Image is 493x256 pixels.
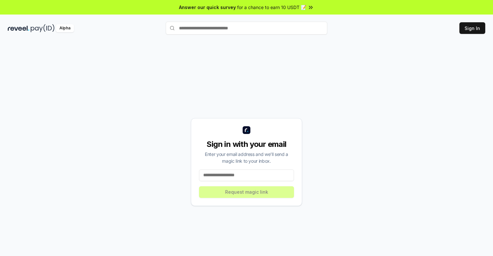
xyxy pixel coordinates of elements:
[31,24,55,32] img: pay_id
[199,151,294,164] div: Enter your email address and we’ll send a magic link to your inbox.
[8,24,29,32] img: reveel_dark
[56,24,74,32] div: Alpha
[243,126,250,134] img: logo_small
[237,4,306,11] span: for a chance to earn 10 USDT 📝
[199,139,294,149] div: Sign in with your email
[179,4,236,11] span: Answer our quick survey
[459,22,485,34] button: Sign In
